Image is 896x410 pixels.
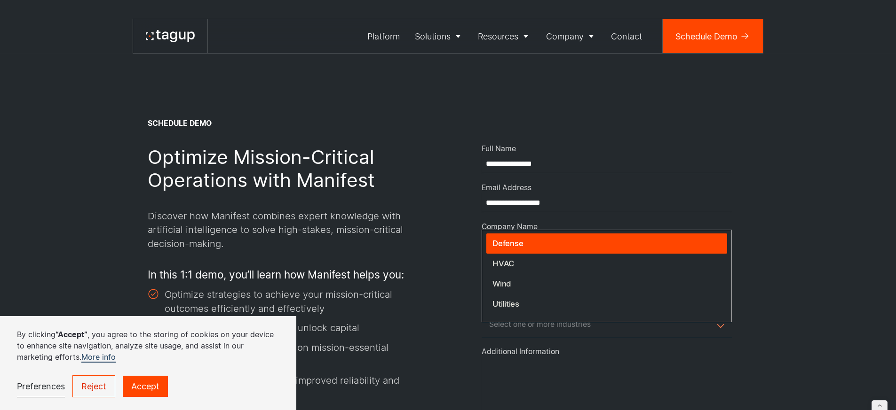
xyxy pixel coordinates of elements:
div: Resources [478,30,518,43]
div: Full Name [482,144,732,154]
a: Accept [123,376,168,397]
h2: Optimize Mission-Critical Operations with Manifest [148,146,431,192]
div: Contact [611,30,642,43]
textarea: Search [487,323,493,331]
a: Contact [604,19,650,53]
div: Platform [367,30,400,43]
li: HVAC [486,254,728,274]
a: Platform [360,19,408,53]
p: Discover how Manifest combines expert knowledge with artificial intelligence to solve high-stakes... [148,209,431,250]
div: Additional Information [482,347,732,357]
div: Company [546,30,584,43]
li: Defense [486,233,728,254]
strong: “Accept” [56,330,87,339]
li: Utilities [486,294,728,314]
p: By clicking , you agree to the storing of cookies on your device to enhance site navigation, anal... [17,329,279,363]
p: In this 1:1 demo, you’ll learn how Manifest helps you: [148,267,404,282]
a: Solutions [407,19,471,53]
div: Solutions [415,30,451,43]
div: Optimize strategies to achieve your mission-critical outcomes efficiently and effectively [165,287,407,315]
div: Email Address [482,183,732,193]
li: Wind [486,274,728,294]
div: SCHEDULE demo [148,118,212,129]
a: Preferences [17,376,65,397]
div: Company Name [482,222,732,232]
li: Other [486,314,728,334]
a: Schedule Demo [663,19,763,53]
a: Company [539,19,604,53]
a: More info [81,352,116,363]
a: Resources [471,19,539,53]
a: Reject [72,375,115,397]
div: Schedule Demo [675,30,737,43]
div: Select one or more industries [489,320,591,329]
